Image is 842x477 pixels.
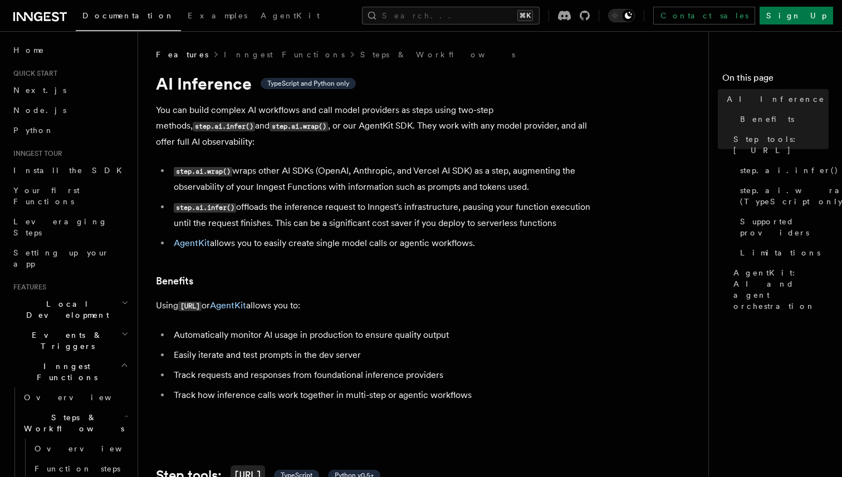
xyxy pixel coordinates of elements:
[13,248,109,268] span: Setting up your app
[733,134,829,156] span: Step tools: [URL]
[13,166,129,175] span: Install the SDK
[170,235,601,251] li: allows you to easily create single model calls or agentic workflows.
[210,300,246,311] a: AgentKit
[270,122,328,131] code: step.ai.wrap()
[9,40,131,60] a: Home
[9,356,131,387] button: Inngest Functions
[193,122,255,131] code: step.ai.infer()
[261,11,320,20] span: AgentKit
[9,243,131,274] a: Setting up your app
[9,149,62,158] span: Inngest tour
[9,120,131,140] a: Python
[9,100,131,120] a: Node.js
[760,7,833,24] a: Sign Up
[9,330,121,352] span: Events & Triggers
[13,106,66,115] span: Node.js
[35,464,120,473] span: Function steps
[9,160,131,180] a: Install the SDK
[170,347,601,363] li: Easily iterate and test prompts in the dev server
[13,86,66,95] span: Next.js
[9,298,121,321] span: Local Development
[224,49,345,60] a: Inngest Functions
[722,89,829,109] a: AI Inference
[736,243,829,263] a: Limitations
[9,69,57,78] span: Quick start
[736,180,829,212] a: step.ai.wrap() (TypeScript only)
[740,114,794,125] span: Benefits
[19,412,124,434] span: Steps & Workflows
[188,11,247,20] span: Examples
[740,165,839,176] span: step.ai.infer()
[9,283,46,292] span: Features
[653,7,755,24] a: Contact sales
[24,393,139,402] span: Overview
[727,94,825,105] span: AI Inference
[740,247,820,258] span: Limitations
[19,387,131,407] a: Overview
[170,327,601,343] li: Automatically monitor AI usage in production to ensure quality output
[174,203,236,213] code: step.ai.infer()
[13,217,107,237] span: Leveraging Steps
[181,3,254,30] a: Examples
[608,9,635,22] button: Toggle dark mode
[35,444,149,453] span: Overview
[156,73,601,94] h1: AI Inference
[9,294,131,325] button: Local Development
[170,387,601,403] li: Track how inference calls work together in multi-step or agentic workflows
[13,186,80,206] span: Your first Functions
[174,238,210,248] a: AgentKit
[740,216,829,238] span: Supported providers
[13,126,54,135] span: Python
[9,80,131,100] a: Next.js
[736,109,829,129] a: Benefits
[170,163,601,195] li: wraps other AI SDKs (OpenAI, Anthropic, and Vercel AI SDK) as a step, augmenting the observabilit...
[9,180,131,212] a: Your first Functions
[170,367,601,383] li: Track requests and responses from foundational inference providers
[733,267,829,312] span: AgentKit: AI and agent orchestration
[362,7,540,24] button: Search...⌘K
[13,45,45,56] span: Home
[19,407,131,439] button: Steps & Workflows
[267,79,349,88] span: TypeScript and Python only
[9,361,120,383] span: Inngest Functions
[729,129,829,160] a: Step tools: [URL]
[722,71,829,89] h4: On this page
[360,49,515,60] a: Steps & Workflows
[729,263,829,316] a: AgentKit: AI and agent orchestration
[736,160,829,180] a: step.ai.infer()
[517,10,533,21] kbd: ⌘K
[76,3,181,31] a: Documentation
[156,273,193,289] a: Benefits
[9,325,131,356] button: Events & Triggers
[178,302,202,311] code: [URL]
[82,11,174,20] span: Documentation
[174,167,232,176] code: step.ai.wrap()
[254,3,326,30] a: AgentKit
[30,439,131,459] a: Overview
[156,49,208,60] span: Features
[156,102,601,150] p: You can build complex AI workflows and call model providers as steps using two-step methods, and ...
[156,298,601,314] p: Using or allows you to:
[736,212,829,243] a: Supported providers
[170,199,601,231] li: offloads the inference request to Inngest's infrastructure, pausing your function execution until...
[9,212,131,243] a: Leveraging Steps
